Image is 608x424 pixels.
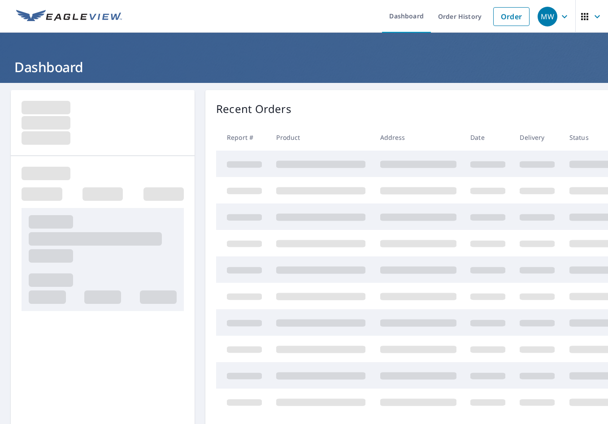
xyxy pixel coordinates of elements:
th: Date [463,124,512,151]
h1: Dashboard [11,58,597,76]
th: Report # [216,124,269,151]
th: Product [269,124,373,151]
th: Address [373,124,464,151]
img: EV Logo [16,10,122,23]
th: Delivery [512,124,562,151]
a: Order [493,7,530,26]
div: MW [538,7,557,26]
p: Recent Orders [216,101,291,117]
